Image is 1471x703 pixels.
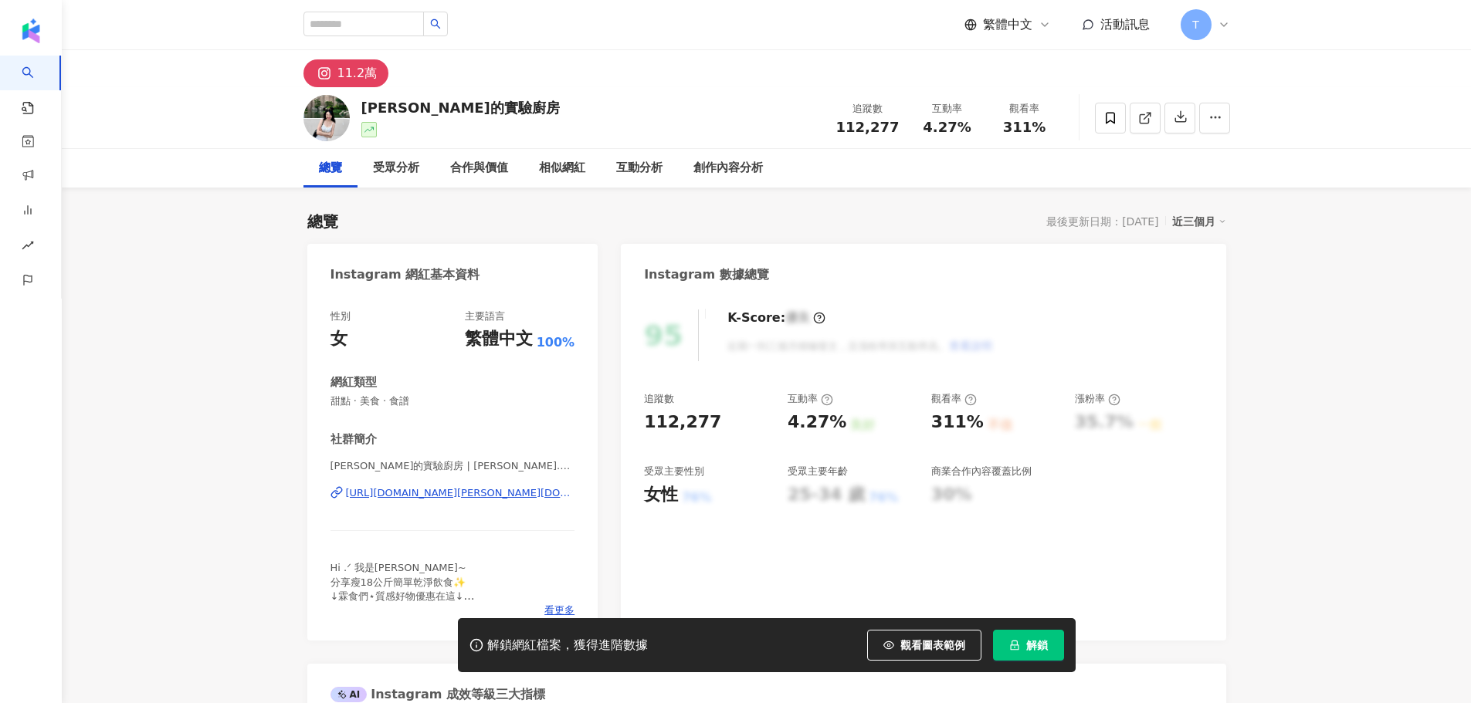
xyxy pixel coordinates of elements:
div: 追蹤數 [644,392,674,406]
span: 繁體中文 [983,16,1032,33]
div: 漲粉率 [1075,392,1120,406]
div: 總覽 [319,159,342,177]
span: 4.27% [923,120,971,135]
span: 活動訊息 [1100,17,1150,32]
div: 繁體中文 [465,327,533,351]
a: search [22,56,53,116]
span: 100% [537,334,575,351]
div: 近三個月 [1172,211,1226,232]
div: 商業合作內容覆蓋比例 [931,465,1032,478]
div: 觀看率 [931,392,977,406]
button: 11.2萬 [303,59,389,87]
div: 112,277 [644,411,721,434]
span: [PERSON_NAME]的實驗廚房 | [PERSON_NAME].cooks_ [330,459,575,473]
div: 最後更新日期：[DATE] [1046,215,1158,228]
span: search [430,19,441,29]
div: 受眾主要年齡 [788,465,848,478]
span: T [1192,16,1199,33]
div: 追蹤數 [836,101,900,117]
div: 相似網紅 [539,159,585,177]
div: K-Score : [727,309,825,326]
div: 女性 [644,483,678,507]
div: 受眾分析 [373,159,419,177]
span: 觀看圖表範例 [900,639,965,651]
div: 主要語言 [465,309,505,323]
div: 社群簡介 [330,431,377,448]
span: 311% [1003,120,1046,135]
span: 看更多 [544,603,575,617]
div: 創作內容分析 [693,159,763,177]
div: 受眾主要性別 [644,465,704,478]
div: 總覽 [307,211,338,232]
button: 解鎖 [993,630,1064,661]
div: AI [330,687,368,702]
button: 觀看圖表範例 [867,630,981,661]
div: 311% [931,411,984,434]
span: Hi .ᐟ 我是[PERSON_NAME]~ 分享瘦18公斤簡單乾淨飲食✨ ↓霖食們⋆質感好物優惠在這↓ - 合作洽詢💌 [EMAIL_ADDRESS][DOMAIN_NAME] 也是我 @[P... [330,562,561,644]
span: lock [1009,640,1020,651]
div: 女 [330,327,347,351]
div: 網紅類型 [330,374,377,390]
div: [PERSON_NAME]的實驗廚房 [361,98,560,117]
img: logo icon [19,19,43,43]
span: 甜點 · 美食 · 食譜 [330,394,575,408]
span: 解鎖 [1026,639,1048,651]
div: 11.2萬 [337,63,378,84]
a: [URL][DOMAIN_NAME][PERSON_NAME][DOMAIN_NAME] [330,486,575,500]
div: [URL][DOMAIN_NAME][PERSON_NAME][DOMAIN_NAME] [346,486,575,500]
div: Instagram 數據總覽 [644,266,769,283]
div: 解鎖網紅檔案，獲得進階數據 [487,637,648,654]
div: Instagram 網紅基本資料 [330,266,480,283]
div: 觀看率 [995,101,1054,117]
span: rise [22,230,34,265]
span: 112,277 [836,119,900,135]
div: 互動率 [918,101,977,117]
div: 性別 [330,309,351,323]
img: KOL Avatar [303,95,350,141]
div: 互動分析 [616,159,663,177]
div: 合作與價值 [450,159,508,177]
div: Instagram 成效等級三大指標 [330,686,545,703]
div: 4.27% [788,411,846,434]
div: 互動率 [788,392,833,406]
